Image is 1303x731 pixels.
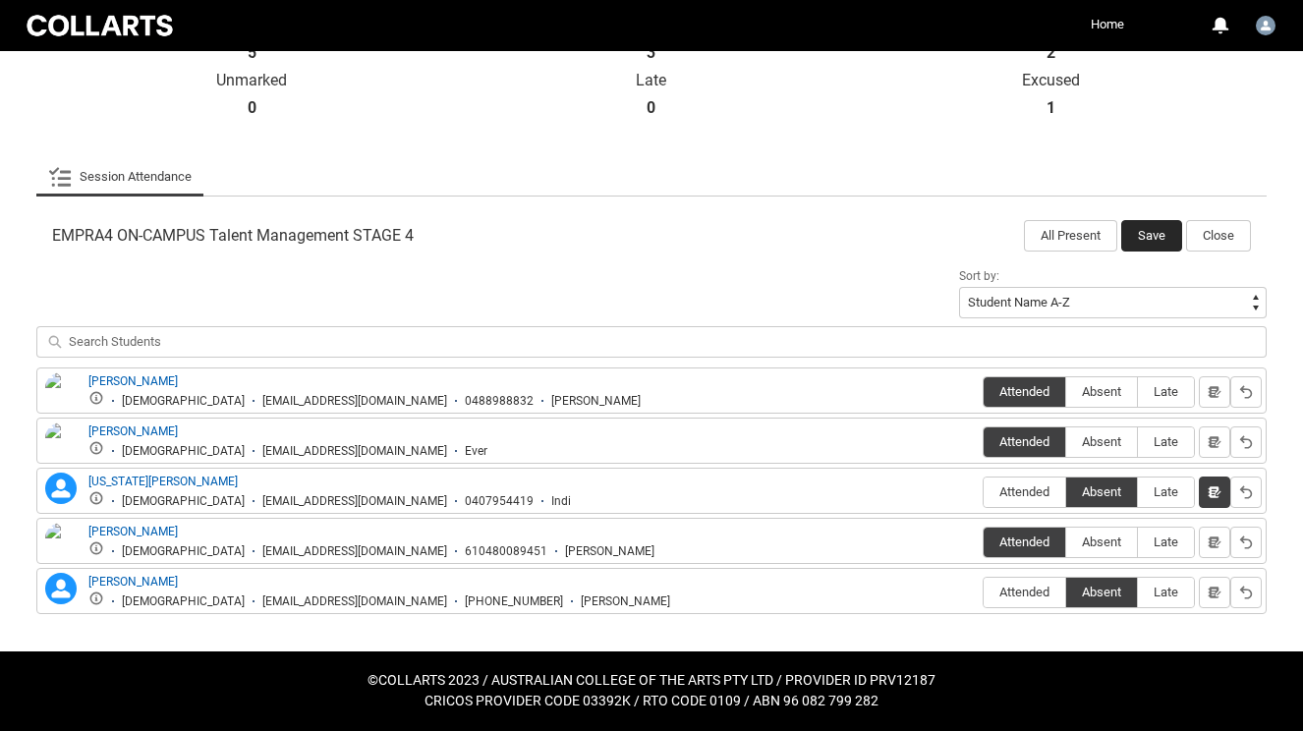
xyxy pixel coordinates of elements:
span: Absent [1066,384,1137,399]
div: [PERSON_NAME] [581,594,670,609]
div: [EMAIL_ADDRESS][DOMAIN_NAME] [262,594,447,609]
p: Excused [851,71,1251,90]
strong: 2 [1047,43,1055,63]
div: Indi [551,494,571,509]
div: [EMAIL_ADDRESS][DOMAIN_NAME] [262,544,447,559]
span: Absent [1066,484,1137,499]
button: Notes [1199,376,1230,408]
strong: 0 [248,98,256,118]
p: Late [452,71,852,90]
a: Session Attendance [48,157,192,197]
div: [DEMOGRAPHIC_DATA] [122,494,245,509]
a: [PERSON_NAME] [88,424,178,438]
span: Late [1138,484,1194,499]
span: Attended [984,585,1065,599]
span: Attended [984,534,1065,549]
span: Late [1138,434,1194,449]
strong: 0 [647,98,655,118]
div: [DEMOGRAPHIC_DATA] [122,594,245,609]
button: Reset [1230,477,1262,508]
span: Absent [1066,585,1137,599]
a: [PERSON_NAME] [88,374,178,388]
div: [EMAIL_ADDRESS][DOMAIN_NAME] [262,394,447,409]
button: Close [1186,220,1251,252]
button: Reset [1230,577,1262,608]
lightning-icon: Sarah Sinclair [45,573,77,604]
button: All Present [1024,220,1117,252]
div: [DEMOGRAPHIC_DATA] [122,444,245,459]
img: Everett McCarthy [45,422,77,466]
button: Notes [1199,426,1230,458]
div: 0407954419 [465,494,534,509]
div: 0488988832 [465,394,534,409]
button: Save [1121,220,1182,252]
lightning-icon: Indiana Evans [45,473,77,504]
span: Attended [984,434,1065,449]
div: 610480089451 [465,544,547,559]
button: User Profile User1661836414249227732 [1251,8,1280,39]
img: Daniel Clancy [45,372,77,416]
img: User1661836414249227732 [1256,16,1275,35]
strong: 5 [248,43,256,63]
img: Lucy Gamble [45,523,77,566]
div: [PERSON_NAME] [565,544,654,559]
button: Reset [1230,426,1262,458]
span: Absent [1066,434,1137,449]
span: Late [1138,585,1194,599]
input: Search Students [36,326,1267,358]
div: [PHONE_NUMBER] [465,594,563,609]
li: Session Attendance [36,157,203,197]
div: [DEMOGRAPHIC_DATA] [122,544,245,559]
a: [US_STATE][PERSON_NAME] [88,475,238,488]
span: EMPRA4 ON-CAMPUS Talent Management STAGE 4 [52,226,414,246]
span: Attended [984,484,1065,499]
div: [PERSON_NAME] [551,394,641,409]
button: Notes [1199,577,1230,608]
button: Notes [1199,527,1230,558]
div: [EMAIL_ADDRESS][DOMAIN_NAME] [262,494,447,509]
strong: 3 [647,43,655,63]
div: [EMAIL_ADDRESS][DOMAIN_NAME] [262,444,447,459]
button: Reset [1230,376,1262,408]
span: Attended [984,384,1065,399]
span: Sort by: [959,269,999,283]
button: Notes [1199,477,1230,508]
span: Late [1138,384,1194,399]
a: Home [1086,10,1129,39]
span: Absent [1066,534,1137,549]
span: Late [1138,534,1194,549]
button: Reset [1230,527,1262,558]
a: [PERSON_NAME] [88,525,178,538]
a: [PERSON_NAME] [88,575,178,589]
strong: 1 [1047,98,1055,118]
div: Ever [465,444,487,459]
div: [DEMOGRAPHIC_DATA] [122,394,245,409]
p: Unmarked [52,71,452,90]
